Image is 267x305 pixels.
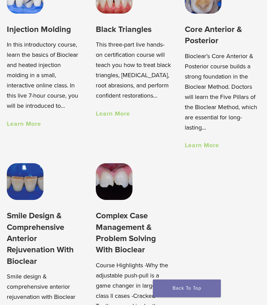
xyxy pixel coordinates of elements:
[96,210,171,255] h3: Complex Case Management & Problem Solving With Bioclear
[7,24,82,35] h3: Injection Molding
[7,120,41,128] a: Learn More
[96,39,171,101] p: This three-part live hands-on certification course will teach you how to treat black triangles, [...
[185,24,260,47] h3: Core Anterior & Posterior
[96,110,130,117] a: Learn More
[153,279,221,297] a: Back To Top
[96,24,171,35] h3: Black Triangles
[185,51,260,133] p: Bioclear’s Core Anterior & Posterior course builds a strong foundation in the Bioclear Method. Do...
[7,39,82,111] p: In this introductory course, learn the basics of Bioclear and heated injection molding in a small...
[7,210,82,267] h3: Smile Design & Comprehensive Anterior Rejuvenation With Bioclear
[185,141,219,149] a: Learn More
